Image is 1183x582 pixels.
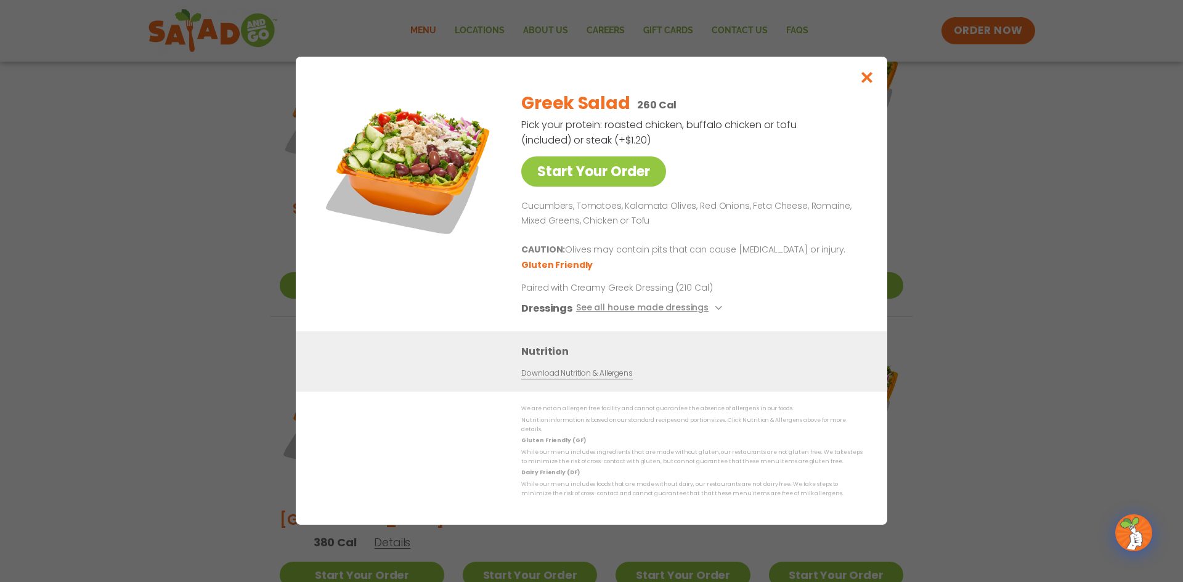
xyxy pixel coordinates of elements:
h2: Greek Salad [521,91,630,116]
li: Gluten Friendly [521,259,595,272]
h3: Dressings [521,301,572,317]
p: Cucumbers, Tomatoes, Kalamata Olives, Red Onions, Feta Cheese, Romaine, Mixed Greens, Chicken or ... [521,199,858,228]
a: Download Nutrition & Allergens [521,368,632,380]
p: Paired with Creamy Greek Dressing (210 Cal) [521,282,749,295]
p: Olives may contain pits that can cause [MEDICAL_DATA] or injury. [521,243,858,258]
p: While our menu includes ingredients that are made without gluten, our restaurants are not gluten ... [521,448,863,467]
strong: Gluten Friendly (GF) [521,437,585,445]
p: We are not an allergen free facility and cannot guarantee the absence of allergens in our foods. [521,405,863,414]
p: 260 Cal [637,97,677,113]
button: See all house made dressings [576,301,726,317]
a: Start Your Order [521,156,666,187]
p: Pick your protein: roasted chicken, buffalo chicken or tofu (included) or steak (+$1.20) [521,117,799,148]
img: Featured product photo for Greek Salad [323,81,496,254]
b: CAUTION: [521,244,565,256]
strong: Dairy Friendly (DF) [521,469,579,477]
p: Nutrition information is based on our standard recipes and portion sizes. Click Nutrition & Aller... [521,416,863,435]
button: Close modal [847,57,887,98]
img: wpChatIcon [1116,515,1151,550]
h3: Nutrition [521,344,869,360]
p: While our menu includes foods that are made without dairy, our restaurants are not dairy free. We... [521,480,863,499]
